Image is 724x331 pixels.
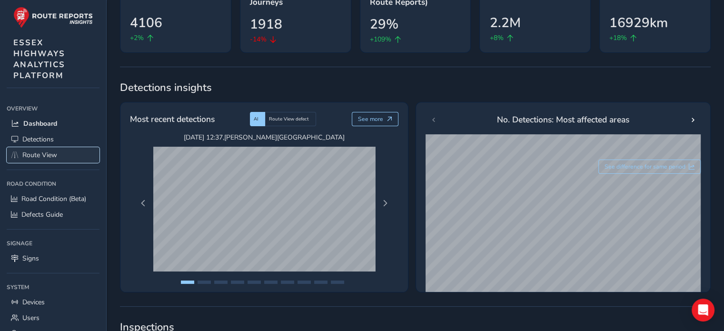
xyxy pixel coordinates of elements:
span: Route View defect [269,116,309,122]
span: +109% [370,34,391,44]
span: 29% [370,14,398,34]
span: Most recent detections [130,113,215,125]
button: Page 8 [298,281,311,284]
button: Page 5 [248,281,261,284]
div: Overview [7,101,99,116]
a: Defects Guide [7,207,99,222]
button: Page 4 [231,281,244,284]
span: 1918 [250,14,282,34]
span: Signs [22,254,39,263]
span: -14% [250,34,267,44]
button: See difference for same period [598,160,701,174]
div: AI [250,112,265,126]
span: 2.2M [489,13,520,33]
a: Route View [7,147,99,163]
button: Page 7 [281,281,294,284]
div: System [7,280,99,294]
span: AI [254,116,258,122]
img: rr logo [13,7,93,28]
span: 4106 [130,13,162,33]
div: Route View defect [265,112,316,126]
button: See more [352,112,399,126]
span: Dashboard [23,119,57,128]
button: Page 2 [198,281,211,284]
span: +8% [489,33,503,43]
span: Users [22,313,40,322]
span: Detections insights [120,80,711,95]
span: ESSEX HIGHWAYS ANALYTICS PLATFORM [13,37,65,81]
span: Road Condition (Beta) [21,194,86,203]
a: Road Condition (Beta) [7,191,99,207]
span: See more [358,115,383,123]
button: Next Page [378,197,392,210]
a: Dashboard [7,116,99,131]
div: Road Condition [7,177,99,191]
span: +18% [609,33,627,43]
a: Detections [7,131,99,147]
div: Signage [7,236,99,251]
span: Devices [22,298,45,307]
button: Page 6 [264,281,278,284]
a: Devices [7,294,99,310]
button: Page 10 [331,281,344,284]
div: Open Intercom Messenger [692,299,714,321]
span: [DATE] 12:37 , [PERSON_NAME][GEOGRAPHIC_DATA] [153,133,375,142]
button: Page 1 [181,281,194,284]
span: Route View [22,150,57,160]
span: +2% [130,33,144,43]
a: Signs [7,251,99,266]
span: See difference for same period [605,163,685,171]
button: Page 3 [214,281,228,284]
span: No. Detections: Most affected areas [497,113,629,126]
a: Users [7,310,99,326]
button: Page 9 [314,281,327,284]
span: Detections [22,135,54,144]
button: Previous Page [137,197,150,210]
span: Defects Guide [21,210,63,219]
span: 16929km [609,13,668,33]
